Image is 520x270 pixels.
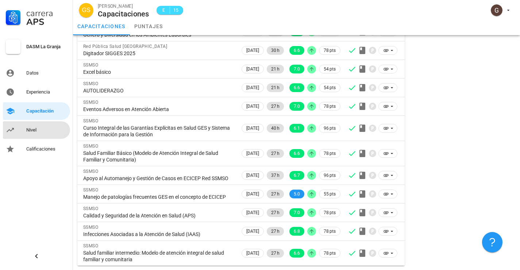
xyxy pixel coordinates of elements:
[82,3,90,18] span: GS
[294,46,300,55] span: 6.6
[83,118,98,123] span: SSMSO
[26,127,67,133] div: Nivel
[26,9,67,18] div: Carrera
[246,171,259,179] span: [DATE]
[324,250,336,257] span: 78 pts
[246,46,259,54] span: [DATE]
[3,64,70,82] a: Datos
[294,83,300,92] span: 6.6
[324,190,336,198] span: 55 pts
[294,190,300,198] span: 5.0
[26,18,67,26] div: APS
[246,227,259,235] span: [DATE]
[324,172,336,179] span: 96 pts
[324,209,336,216] span: 78 pts
[246,102,259,110] span: [DATE]
[73,18,130,35] a: capacitaciones
[26,146,67,152] div: Calificaciones
[271,83,280,92] span: 21 h
[246,190,259,198] span: [DATE]
[271,124,280,133] span: 40 h
[83,187,98,193] span: SSMSO
[83,69,234,75] div: Excel básico
[271,208,280,217] span: 27 h
[83,231,234,237] div: Infecciones Asociadas a la Atención de Salud (IAAS)
[246,149,259,157] span: [DATE]
[491,4,502,16] div: avatar
[246,124,259,132] span: [DATE]
[294,65,300,73] span: 7.0
[83,106,234,113] div: Eventos Adversos en Atención Abierta
[83,50,234,57] div: Digitador SIGGES 2025
[294,149,300,158] span: 6.6
[83,175,234,182] div: Apoyo al Automanejo y Gestión de Casos en ECICEP Red SSMSO
[26,89,67,95] div: Experiencia
[83,250,234,263] div: Salud familiar intermedio: Modelo de atención integral de salud familiar y comunitaria
[246,209,259,217] span: [DATE]
[3,121,70,139] a: Nivel
[83,44,167,49] span: Red Pública Salud [GEOGRAPHIC_DATA]
[271,65,280,73] span: 21 h
[324,65,336,73] span: 54 pts
[271,227,280,236] span: 27 h
[83,169,98,174] span: SSMSO
[324,125,336,132] span: 96 pts
[271,171,280,180] span: 37 h
[161,7,167,14] span: E
[324,84,336,91] span: 54 pts
[246,249,259,257] span: [DATE]
[83,87,234,94] div: AUTOLIDERAZGO
[246,84,259,92] span: [DATE]
[26,44,67,50] div: DASM La Granja
[83,100,98,105] span: SSMSO
[294,249,300,258] span: 6.6
[271,149,280,158] span: 27 h
[246,65,259,73] span: [DATE]
[3,102,70,120] a: Capacitación
[83,144,98,149] span: SSMSO
[98,10,149,18] div: Capacitaciones
[79,3,93,18] div: avatar
[83,243,98,248] span: SSMSO
[271,249,280,258] span: 27 h
[26,70,67,76] div: Datos
[83,62,98,68] span: SSMSO
[3,83,70,101] a: Experiencia
[324,47,336,54] span: 78 pts
[271,46,280,55] span: 30 h
[26,108,67,114] div: Capacitación
[271,190,280,198] span: 27 h
[173,7,179,14] span: 15
[83,125,234,138] div: Curso Integral de las Garantías Explícitas en Salud GES y Sistema de Información para la Gestión
[130,18,167,35] a: puntajes
[83,225,98,230] span: SSMSO
[271,102,280,111] span: 27 h
[83,212,234,219] div: Calidad y Seguridad de la Atención en Salud (APS)
[324,228,336,235] span: 78 pts
[294,227,300,236] span: 6.8
[3,140,70,158] a: Calificaciones
[83,194,234,200] div: Manejo de patologías frecuentes GES en el concepto de ECICEP
[83,206,98,211] span: SSMSO
[294,124,300,133] span: 6.1
[98,3,149,10] div: [PERSON_NAME]
[83,150,234,163] div: Salud Familiar Básico (Modelo de Atención Integral de Salud Familiar y Comunitaria)
[324,103,336,110] span: 78 pts
[294,208,300,217] span: 7.0
[324,150,336,157] span: 78 pts
[294,102,300,111] span: 7.0
[83,81,98,86] span: SSMSO
[294,171,300,180] span: 6.7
